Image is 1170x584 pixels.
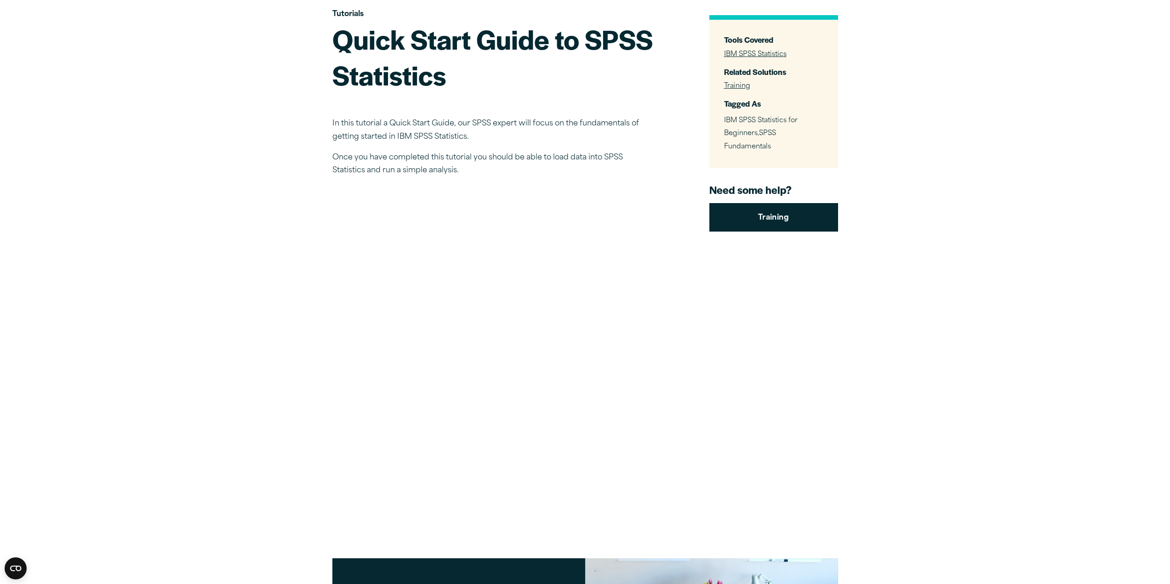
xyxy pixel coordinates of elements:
h3: Related Solutions [724,67,823,77]
button: Open CMP widget [5,557,27,579]
span: , [724,117,798,151]
a: IBM SPSS Statistics [724,51,787,58]
h1: Quick Start Guide to SPSS Statistics [332,21,654,92]
a: Training [709,203,838,232]
p: Tutorials [332,8,654,21]
span: IBM SPSS Statistics for Beginners [724,117,798,137]
h3: Tagged As [724,98,823,109]
h4: Need some help? [709,183,838,197]
h3: Tools Covered [724,34,823,45]
a: Training [724,83,750,90]
iframe: Quick Start for IBM SPSS Statistics [360,268,810,522]
p: In this tutorial a Quick Start Guide, our SPSS expert will focus on the fundamentals of getting s... [332,117,654,144]
p: Once you have completed this tutorial you should be able to load data into SPSS Statistics and ru... [332,151,654,178]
